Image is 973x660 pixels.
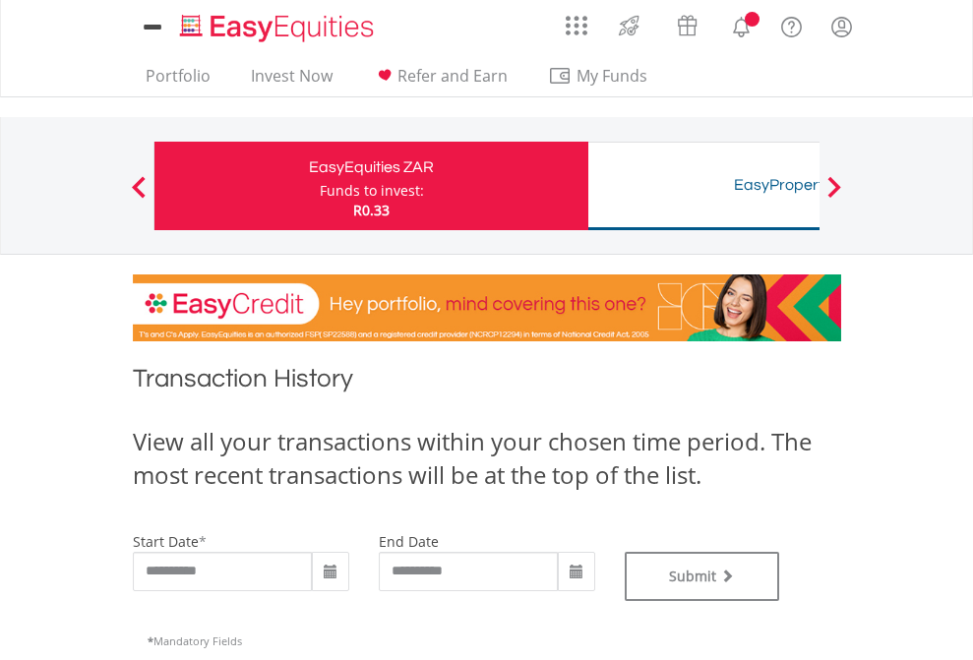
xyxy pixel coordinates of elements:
div: View all your transactions within your chosen time period. The most recent transactions will be a... [133,425,841,493]
span: Refer and Earn [397,65,508,87]
img: EasyEquities_Logo.png [176,12,382,44]
button: Submit [625,552,780,601]
a: Vouchers [658,5,716,41]
a: Notifications [716,5,766,44]
span: Mandatory Fields [148,633,242,648]
div: EasyEquities ZAR [166,153,577,181]
span: My Funds [548,63,677,89]
button: Next [815,186,854,206]
label: start date [133,532,199,551]
div: Funds to invest: [320,181,424,201]
a: Home page [172,5,382,44]
a: Portfolio [138,66,218,96]
a: AppsGrid [553,5,600,36]
h1: Transaction History [133,361,841,405]
a: My Profile [817,5,867,48]
img: vouchers-v2.svg [671,10,703,41]
img: thrive-v2.svg [613,10,645,41]
span: R0.33 [353,201,390,219]
button: Previous [119,186,158,206]
img: EasyCredit Promotion Banner [133,274,841,341]
a: Invest Now [243,66,340,96]
label: end date [379,532,439,551]
a: Refer and Earn [365,66,516,96]
a: FAQ's and Support [766,5,817,44]
img: grid-menu-icon.svg [566,15,587,36]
